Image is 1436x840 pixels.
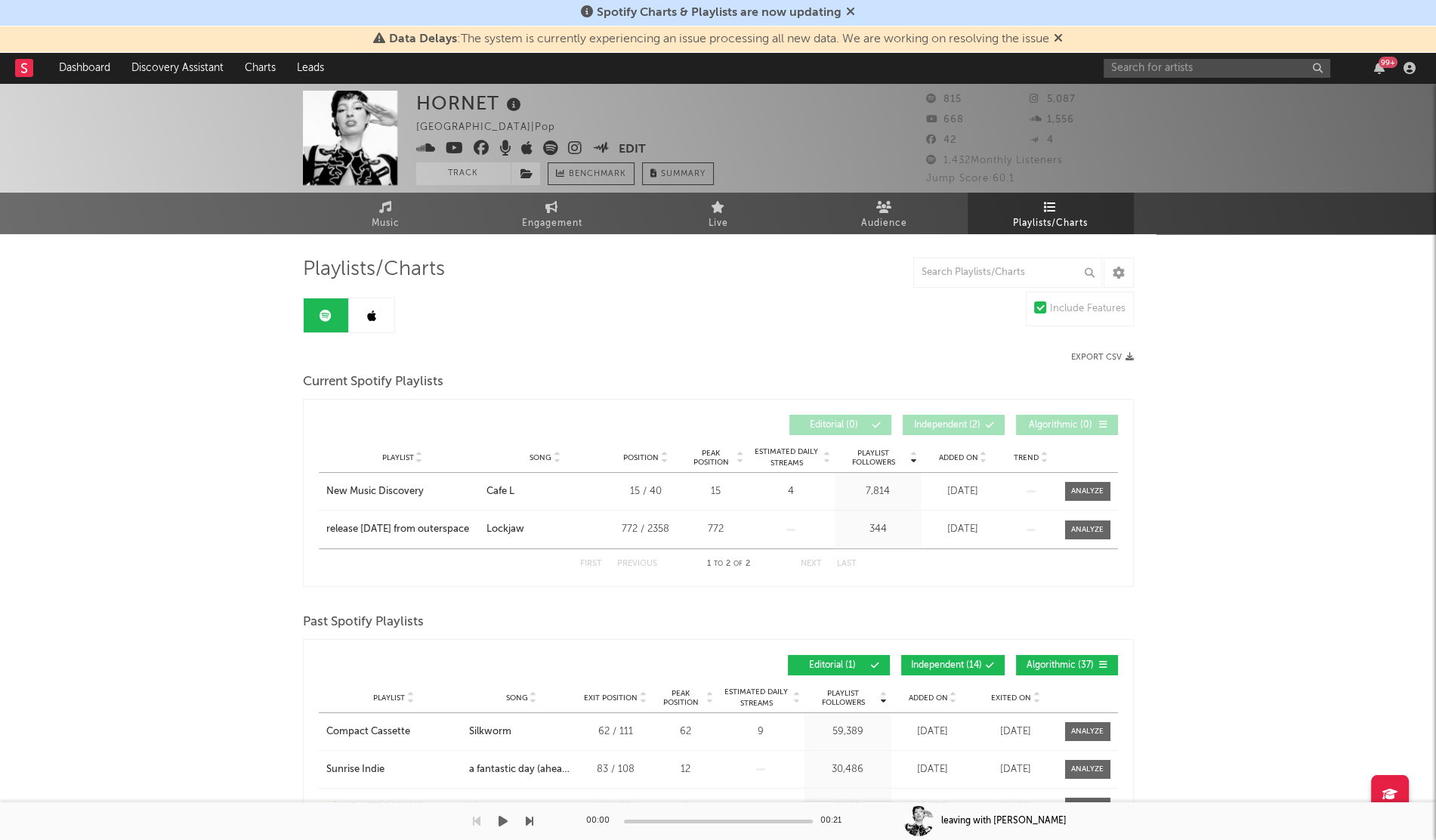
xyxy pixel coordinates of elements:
[657,689,705,707] span: Peak Position
[903,415,1005,435] button: Independent(2)
[326,800,422,815] div: 🌙 INFINITE DREAMS
[303,193,469,234] a: Music
[469,800,573,815] a: Metro
[687,522,744,537] div: 772
[926,115,964,125] span: 668
[286,53,335,83] a: Leads
[709,215,728,233] span: Live
[991,693,1031,703] span: Exited On
[968,193,1134,234] a: Playlists/Charts
[506,693,528,703] span: Song
[1026,661,1095,670] span: Algorithmic ( 37 )
[808,762,888,777] div: 30,486
[1379,57,1397,68] div: 99 +
[326,724,410,740] div: Compact Cassette
[913,421,982,430] span: Independent ( 2 )
[580,560,602,568] button: First
[657,800,714,815] div: 2
[582,800,650,815] div: 42 / 59
[1026,421,1095,430] span: Algorithmic ( 0 )
[382,453,414,462] span: Playlist
[939,453,978,462] span: Added On
[372,215,400,233] span: Music
[326,762,462,777] a: Sunrise Indie
[733,561,743,567] span: of
[303,373,443,391] span: Current Spotify Playlists
[582,724,650,740] div: 62 / 111
[895,724,971,740] div: [DATE]
[925,484,1001,499] div: [DATE]
[657,762,714,777] div: 12
[1030,115,1074,125] span: 1,556
[469,193,635,234] a: Engagement
[303,613,424,632] span: Past Spotify Playlists
[584,693,638,703] span: Exit Position
[941,814,1067,828] div: leaving with [PERSON_NAME]
[234,53,286,83] a: Charts
[1013,215,1088,233] span: Playlists/Charts
[789,415,891,435] button: Editorial(0)
[548,162,635,185] a: Benchmark
[838,449,909,467] span: Playlist Followers
[522,215,582,233] span: Engagement
[788,655,890,675] button: Editorial(1)
[326,522,479,537] a: release [DATE] from outerspace
[486,484,514,499] div: Cafe L
[798,661,867,670] span: Editorial ( 1 )
[416,162,511,185] button: Track
[48,53,121,83] a: Dashboard
[642,162,714,185] button: Summary
[597,7,842,19] span: Spotify Charts & Playlists are now updating
[913,258,1102,288] input: Search Playlists/Charts
[978,724,1054,740] div: [DATE]
[1030,94,1076,104] span: 5,087
[808,689,879,707] span: Playlist Followers
[846,7,855,19] span: Dismiss
[687,449,735,467] span: Peak Position
[926,156,1063,165] span: 1,432 Monthly Listeners
[801,193,968,234] a: Audience
[895,800,971,815] div: [DATE]
[799,421,869,430] span: Editorial ( 0 )
[901,655,1005,675] button: Independent(14)
[373,693,405,703] span: Playlist
[469,724,511,740] div: Silkworm
[1050,300,1126,318] div: Include Features
[714,561,723,567] span: to
[582,762,650,777] div: 83 / 108
[303,261,445,279] span: Playlists/Charts
[469,724,573,740] a: Silkworm
[1030,135,1054,145] span: 4
[326,724,462,740] a: Compact Cassette
[978,800,1054,815] div: [DATE]
[530,453,551,462] span: Song
[926,94,962,104] span: 815
[389,33,457,45] span: Data Delays
[1016,415,1118,435] button: Algorithmic(0)
[1104,59,1330,78] input: Search for artists
[1054,33,1063,45] span: Dismiss
[569,165,626,184] span: Benchmark
[657,724,714,740] div: 62
[801,560,822,568] button: Next
[469,762,573,777] div: a fantastic day (ahead of us)
[687,555,770,573] div: 1 2 2
[808,800,888,815] div: 8,928
[911,661,982,670] span: Independent ( 14 )
[1071,353,1134,362] button: Export CSV
[586,812,616,830] div: 00:00
[1016,655,1118,675] button: Algorithmic(37)
[752,446,822,469] span: Estimated Daily Streams
[326,522,469,537] div: release [DATE] from outerspace
[121,53,234,83] a: Discovery Assistant
[389,33,1049,45] span: : The system is currently experiencing an issue processing all new data. We are working on resolv...
[1374,62,1385,74] button: 99+
[838,522,918,537] div: 344
[617,560,657,568] button: Previous
[721,687,792,709] span: Estimated Daily Streams
[612,522,680,537] div: 772 / 2358
[469,800,496,815] div: Metro
[837,560,857,568] button: Last
[926,135,956,145] span: 42
[861,215,907,233] span: Audience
